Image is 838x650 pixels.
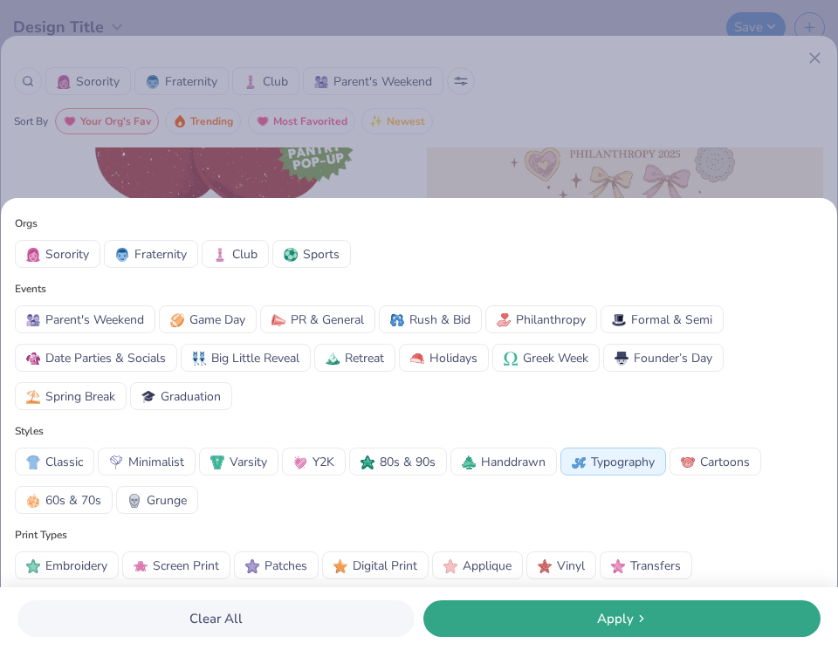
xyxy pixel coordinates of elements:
[26,455,40,469] img: Classic
[497,313,511,327] img: Philanthropy
[681,455,695,469] img: Cartoons
[26,494,40,508] img: 60s & 70s
[260,305,375,333] button: PR & GeneralPR & General
[15,382,127,410] button: Spring BreakSpring Break
[45,453,83,471] span: Classic
[481,453,546,471] span: Handdrawn
[147,491,187,510] span: Grunge
[26,313,40,327] img: Parent's Weekend
[603,344,724,372] button: Founder’s DayFounder’s Day
[98,448,196,476] button: MinimalistMinimalist
[45,245,89,263] span: Sorority
[634,349,712,367] span: Founder’s Day
[26,352,40,366] img: Date Parties & Socials
[361,455,374,469] img: 80s & 90s
[232,245,258,263] span: Club
[170,313,184,327] img: Game Day
[631,311,712,329] span: Formal & Semi
[600,551,692,579] button: TransfersTransfers
[45,557,107,575] span: Embroidery
[134,559,148,573] img: Screen Print
[333,559,347,573] img: Digital Print
[523,349,588,367] span: Greek Week
[560,448,666,476] button: TypographyTypography
[128,453,184,471] span: Minimalist
[313,453,334,471] span: Y2K
[670,448,761,476] button: CartoonsCartoons
[526,551,596,579] button: VinylVinyl
[379,305,482,333] button: Rush & BidRush & Bid
[189,311,245,329] span: Game Day
[127,494,141,508] img: Grunge
[45,491,101,510] span: 60s & 70s
[390,313,404,327] img: Rush & Bid
[572,455,586,469] img: Typography
[202,240,269,268] button: ClubClub
[443,559,457,573] img: Applique
[45,311,144,329] span: Parent's Weekend
[15,527,823,543] div: Print Types
[26,390,40,404] img: Spring Break
[429,349,477,367] span: Holidays
[104,240,198,268] button: FraternityFraternity
[17,600,415,637] button: Clear All
[700,453,750,471] span: Cartoons
[601,305,724,333] button: Formal & SemiFormal & Semi
[15,281,823,297] div: Events
[15,216,823,231] div: Orgs
[15,486,113,514] button: 60s & 70s60s & 70s
[492,344,600,372] button: Greek WeekGreek Week
[26,559,40,573] img: Embroidery
[630,557,681,575] span: Transfers
[45,349,166,367] span: Date Parties & Socials
[213,248,227,262] img: Club
[192,352,206,366] img: Big Little Reveal
[199,448,278,476] button: VarsityVarsity
[349,448,447,476] button: 80s & 90s80s & 90s
[15,551,119,579] button: EmbroideryEmbroidery
[314,344,395,372] button: RetreatRetreat
[450,448,557,476] button: HanddrawnHanddrawn
[15,305,155,333] button: Parent's WeekendParent's Weekend
[282,448,346,476] button: Y2KY2K
[410,352,424,366] img: Holidays
[271,313,285,327] img: PR & General
[463,557,512,575] span: Applique
[322,551,429,579] button: Digital PrintDigital Print
[345,349,384,367] span: Retreat
[264,557,307,575] span: Patches
[211,349,299,367] span: Big Little Reveal
[130,382,232,410] button: GraduationGraduation
[597,609,634,629] span: Apply
[399,344,489,372] button: HolidaysHolidays
[591,453,655,471] span: Typography
[504,352,518,366] img: Greek Week
[122,551,230,579] button: Screen PrintScreen Print
[432,551,523,579] button: AppliqueApplique
[611,559,625,573] img: Transfers
[116,486,198,514] button: GrungeGrunge
[615,352,628,366] img: Founder’s Day
[115,248,129,262] img: Fraternity
[293,455,307,469] img: Y2K
[380,453,436,471] span: 80s & 90s
[612,313,626,327] img: Formal & Semi
[284,248,298,262] img: Sports
[516,311,586,329] span: Philanthropy
[161,387,221,406] span: Graduation
[326,352,340,366] img: Retreat
[15,344,177,372] button: Date Parties & SocialsDate Parties & Socials
[45,387,115,406] span: Spring Break
[153,557,219,575] span: Screen Print
[109,455,123,469] img: Minimalist
[423,600,821,637] button: Apply
[353,557,417,575] span: Digital Print
[141,390,155,404] img: Graduation
[291,311,364,329] span: PR & General
[15,240,100,268] button: SororitySorority
[134,245,187,263] span: Fraternity
[245,559,259,573] img: Patches
[159,305,257,333] button: Game DayGame Day
[303,245,340,263] span: Sports
[485,305,597,333] button: PhilanthropyPhilanthropy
